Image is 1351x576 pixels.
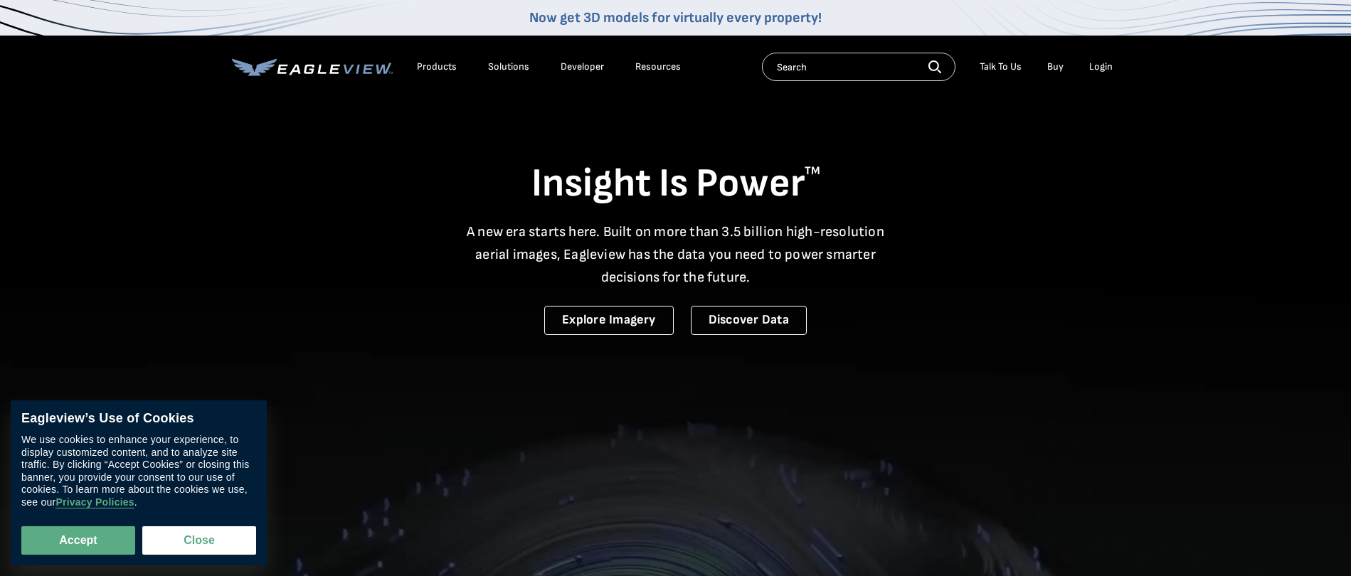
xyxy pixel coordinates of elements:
p: A new era starts here. Built on more than 3.5 billion high-resolution aerial images, Eagleview ha... [458,220,894,289]
div: Solutions [488,60,529,73]
a: Privacy Policies [55,496,134,508]
a: Discover Data [691,306,807,335]
a: Buy [1047,60,1064,73]
div: We use cookies to enhance your experience, to display customized content, and to analyze site tra... [21,434,256,508]
a: Explore Imagery [544,306,674,335]
div: Products [417,60,457,73]
a: Now get 3D models for virtually every property! [529,9,822,26]
a: Developer [561,60,604,73]
input: Search [762,53,955,81]
div: Talk To Us [980,60,1022,73]
h1: Insight Is Power [232,159,1120,209]
div: Login [1089,60,1113,73]
button: Close [142,526,256,555]
sup: TM [805,164,820,178]
button: Accept [21,526,135,555]
div: Resources [635,60,681,73]
div: Eagleview’s Use of Cookies [21,411,256,427]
